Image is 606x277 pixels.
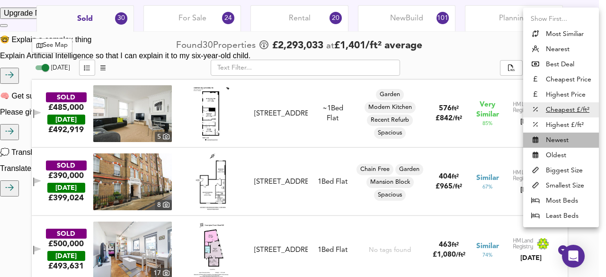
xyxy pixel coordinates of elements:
[523,27,599,42] li: Most Similiar
[523,117,599,133] li: Highest £/ft²
[523,193,599,208] li: Most Beds
[523,87,599,102] li: Highest Price
[523,72,599,87] li: Cheapest Price
[546,105,589,115] u: Cheapest £/ft²
[523,133,599,148] li: Newest
[523,208,599,223] li: Least Beds
[562,245,585,268] div: Open Intercom Messenger
[523,42,599,57] li: Nearest
[523,163,599,178] li: Biggest Size
[523,148,599,163] li: Oldest
[523,57,599,72] li: Best Deal
[523,178,599,193] li: Smallest Size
